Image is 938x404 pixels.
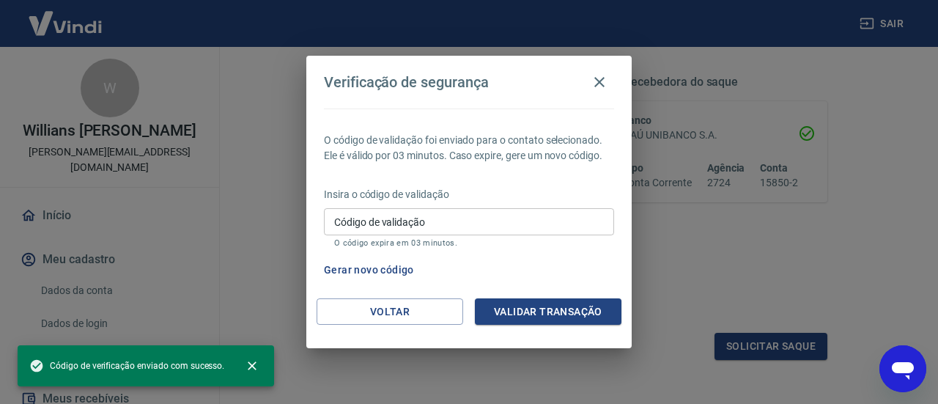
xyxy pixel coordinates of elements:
h4: Verificação de segurança [324,73,489,91]
p: Insira o código de validação [324,187,614,202]
span: Código de verificação enviado com sucesso. [29,359,224,373]
button: close [236,350,268,382]
iframe: Botão para abrir a janela de mensagens [879,345,926,392]
button: Voltar [317,298,463,326]
p: O código de validação foi enviado para o contato selecionado. Ele é válido por 03 minutos. Caso e... [324,133,614,164]
button: Gerar novo código [318,257,420,284]
button: Validar transação [475,298,621,326]
p: O código expira em 03 minutos. [334,238,604,248]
